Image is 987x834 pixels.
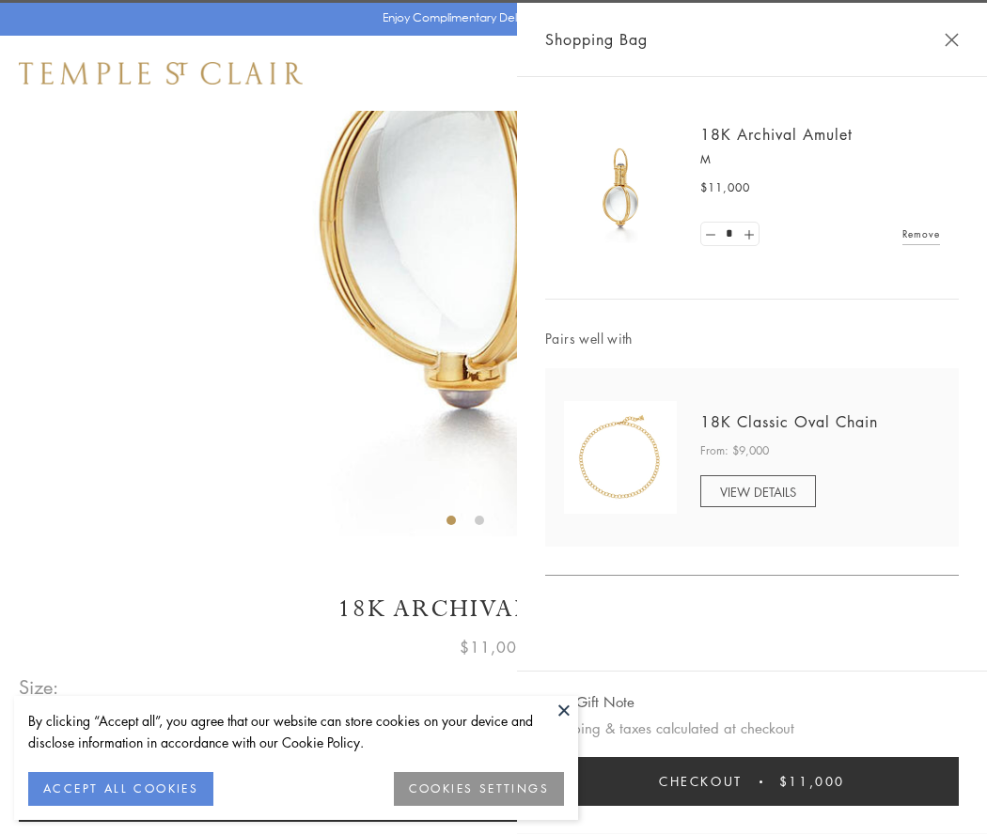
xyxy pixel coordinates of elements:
[700,441,769,460] span: From: $9,000
[739,223,758,246] a: Set quantity to 2
[19,672,60,703] span: Size:
[720,483,796,501] span: VIEW DETAILS
[545,27,648,52] span: Shopping Bag
[28,710,564,753] div: By clicking “Accept all”, you agree that our website can store cookies on your device and disclos...
[700,124,853,145] a: 18K Archival Amulet
[19,593,968,625] h1: 18K Archival Amulet
[394,772,564,806] button: COOKIES SETTINGS
[945,33,959,47] button: Close Shopping Bag
[700,178,750,197] span: $11,000
[902,224,940,244] a: Remove
[28,772,213,806] button: ACCEPT ALL COOKIES
[564,401,677,514] img: N88865-OV18
[545,757,959,806] button: Checkout $11,000
[545,690,634,714] button: Add Gift Note
[700,150,940,169] p: M
[701,223,720,246] a: Set quantity to 0
[659,771,743,792] span: Checkout
[564,131,677,244] img: 18K Archival Amulet
[700,475,816,507] a: VIEW DETAILS
[383,8,596,27] p: Enjoy Complimentary Delivery & Returns
[545,717,959,740] p: Shipping & taxes calculated at checkout
[19,62,303,85] img: Temple St. Clair
[545,328,959,349] span: Pairs well with
[779,771,845,792] span: $11,000
[460,635,527,659] span: $11,000
[700,411,878,432] a: 18K Classic Oval Chain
